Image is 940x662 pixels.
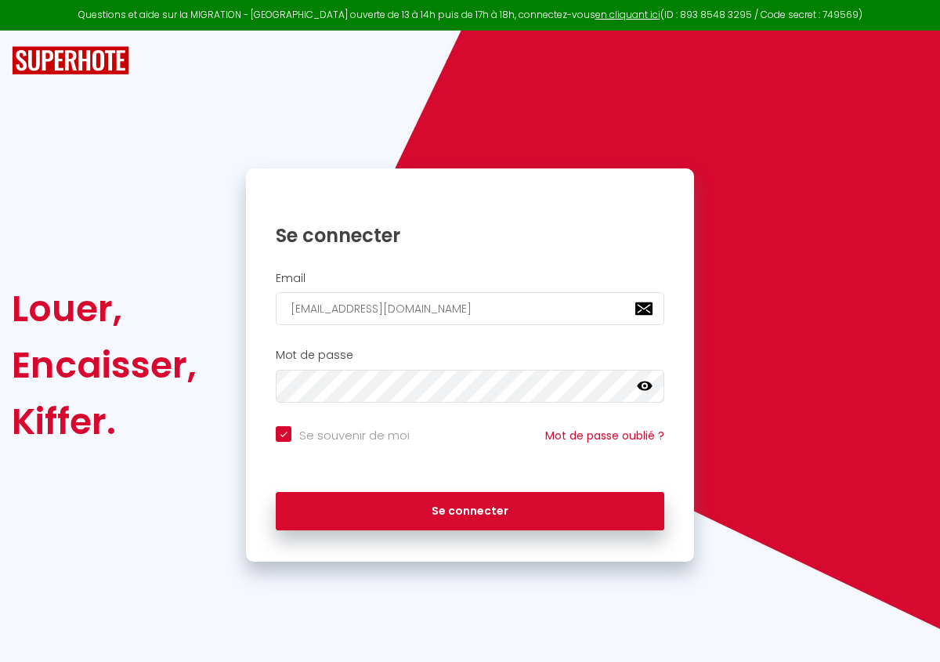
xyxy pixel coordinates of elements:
div: Louer, [12,280,197,337]
div: Encaisser, [12,337,197,393]
h1: Se connecter [276,223,664,248]
h2: Email [276,272,664,285]
a: en cliquant ici [595,8,660,21]
div: Kiffer. [12,393,197,450]
button: Se connecter [276,492,664,531]
a: Mot de passe oublié ? [545,428,664,443]
h2: Mot de passe [276,349,664,362]
img: SuperHote logo [12,46,129,75]
input: Ton Email [276,292,664,325]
